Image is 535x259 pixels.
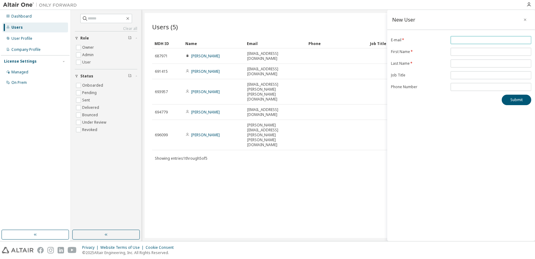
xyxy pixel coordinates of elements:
div: Email [247,39,304,48]
div: New User [392,17,415,22]
label: Under Review [82,119,107,126]
div: Privacy [82,245,100,250]
span: Showing entries 1 through 5 of 5 [155,156,207,161]
span: Users (5) [152,23,178,31]
span: [EMAIL_ADDRESS][DOMAIN_NAME] [247,51,303,61]
img: Altair One [3,2,80,8]
label: Revoked [82,126,99,134]
img: youtube.svg [68,247,77,253]
span: Role [80,36,89,41]
label: Sent [82,97,91,104]
a: [PERSON_NAME] [191,89,220,94]
button: Role [75,31,137,45]
label: Bounced [82,111,99,119]
label: Phone Number [391,84,447,89]
span: 693957 [155,89,168,94]
label: First Name [391,49,447,54]
span: Status [80,74,93,79]
div: User Profile [11,36,32,41]
label: Admin [82,51,95,59]
span: [EMAIL_ADDRESS][DOMAIN_NAME] [247,107,303,117]
div: Company Profile [11,47,41,52]
a: [PERSON_NAME] [191,69,220,74]
span: [PERSON_NAME][EMAIL_ADDRESS][PERSON_NAME][PERSON_NAME][DOMAIN_NAME] [247,123,303,147]
span: 696099 [155,133,168,138]
span: [EMAIL_ADDRESS][DOMAIN_NAME] [247,67,303,76]
div: Job Title [370,39,427,48]
div: Users [11,25,23,30]
img: facebook.svg [37,247,44,253]
span: Clear filter [128,36,132,41]
label: E-mail [391,38,447,43]
div: Phone [308,39,365,48]
span: 687971 [155,54,168,59]
div: Managed [11,70,28,75]
div: Cookie Consent [146,245,177,250]
label: Owner [82,44,95,51]
label: Pending [82,89,98,97]
label: User [82,59,92,66]
div: Name [185,39,242,48]
label: Delivered [82,104,100,111]
div: Dashboard [11,14,32,19]
div: MDH ID [155,39,180,48]
img: linkedin.svg [58,247,64,253]
label: Job Title [391,73,447,78]
div: License Settings [4,59,37,64]
button: Status [75,69,137,83]
img: altair_logo.svg [2,247,34,253]
a: [PERSON_NAME] [191,53,220,59]
label: Onboarded [82,82,104,89]
a: [PERSON_NAME] [191,132,220,138]
span: 694779 [155,110,168,115]
a: Clear all [75,26,137,31]
a: [PERSON_NAME] [191,109,220,115]
img: instagram.svg [47,247,54,253]
p: © 2025 Altair Engineering, Inc. All Rights Reserved. [82,250,177,255]
div: Website Terms of Use [100,245,146,250]
span: Clear filter [128,74,132,79]
span: [EMAIL_ADDRESS][PERSON_NAME][PERSON_NAME][DOMAIN_NAME] [247,82,303,102]
label: Last Name [391,61,447,66]
div: On Prem [11,80,27,85]
button: Submit [502,95,531,105]
span: 691415 [155,69,168,74]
